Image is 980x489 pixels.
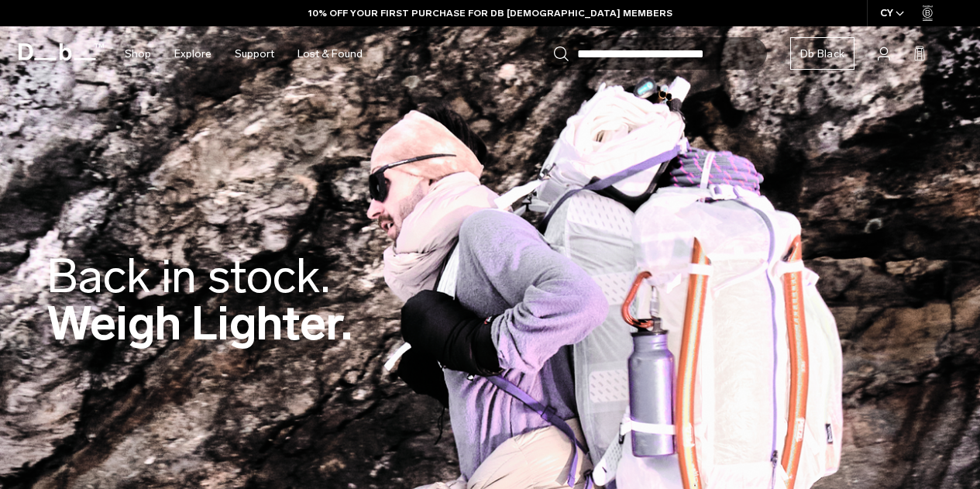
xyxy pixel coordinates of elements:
[46,253,352,347] h2: Weigh Lighter.
[308,6,672,20] a: 10% OFF YOUR FIRST PURCHASE FOR DB [DEMOGRAPHIC_DATA] MEMBERS
[297,26,363,81] a: Lost & Found
[235,26,274,81] a: Support
[113,26,374,81] nav: Main Navigation
[125,26,151,81] a: Shop
[46,248,330,305] span: Back in stock.
[174,26,211,81] a: Explore
[790,37,854,70] a: Db Black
